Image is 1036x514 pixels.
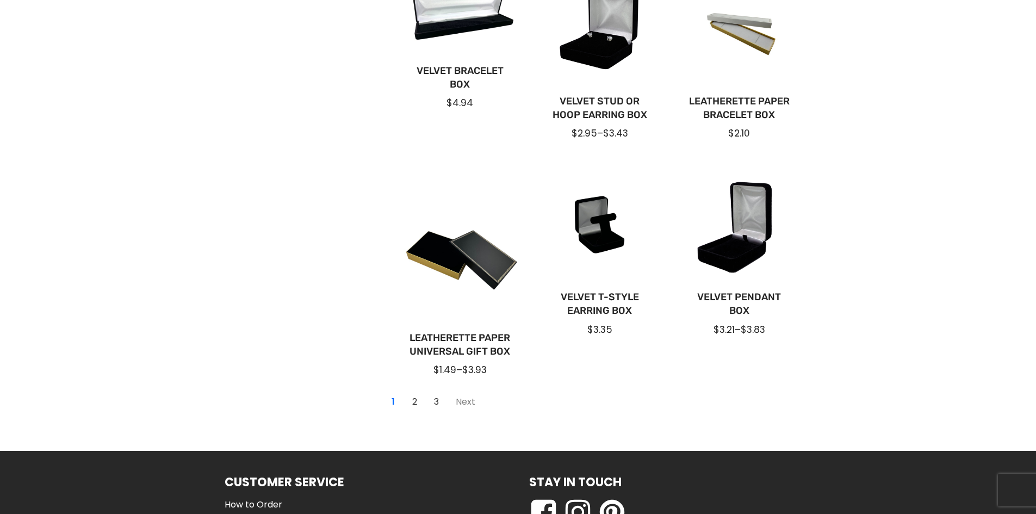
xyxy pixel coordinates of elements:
span: $3.93 [462,363,487,376]
span: $3.83 [741,323,765,336]
span: $3.43 [603,127,628,140]
a: How to Order [225,498,308,512]
a: Velvet T-Style Earring Box [547,290,652,318]
a: Go to Page 2 [450,393,481,411]
a: Current Page, Page 1 [384,393,402,411]
div: $2.10 [687,127,792,140]
a: Go to Page 2 [406,393,424,411]
div: $3.35 [547,323,652,336]
div: $4.94 [408,96,513,109]
span: $2.95 [572,127,597,140]
div: – [408,363,513,376]
span: $3.21 [714,323,735,336]
div: – [547,127,652,140]
a: Velvet Stud or Hoop Earring Box [547,95,652,122]
a: Leatherette Paper Bracelet Box [687,95,792,122]
a: Velvet Bracelet Box [408,64,513,91]
div: – [687,323,792,336]
h1: Customer Service [225,473,344,492]
a: Go to Page 3 [428,393,445,411]
nav: Page navigation [382,391,483,413]
span: $1.49 [433,363,456,376]
a: Leatherette Paper Universal Gift Box [408,331,513,358]
h1: Stay in Touch [529,473,622,492]
a: Velvet Pendant Box [687,290,792,318]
